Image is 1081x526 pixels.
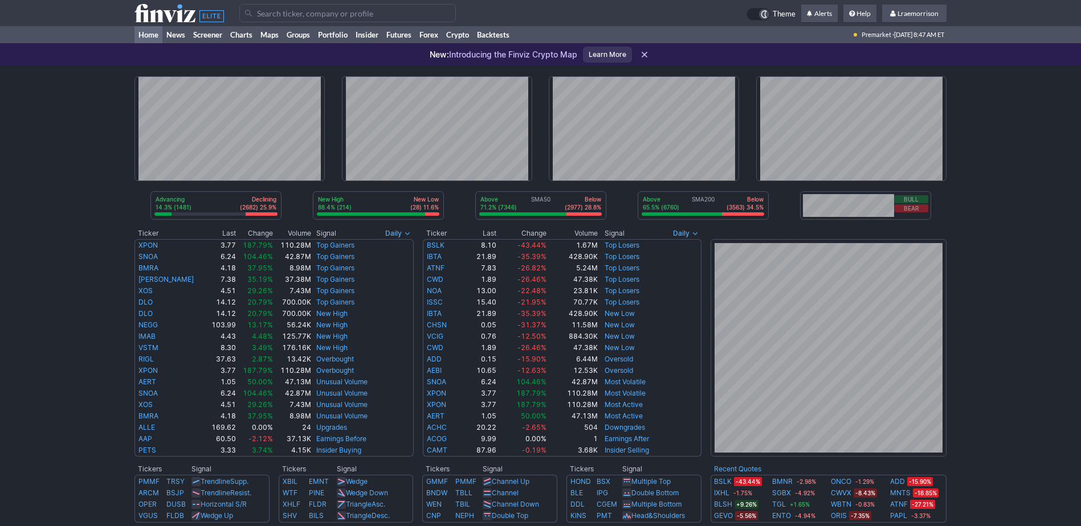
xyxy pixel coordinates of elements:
[714,476,732,487] a: BSLK
[316,309,348,318] a: New High
[274,262,312,274] td: 8.98M
[714,487,729,499] a: IXHL
[772,499,786,510] a: TGL
[843,5,876,23] a: Help
[138,389,158,397] a: SNOA
[565,203,601,211] p: (2977) 28.8%
[138,477,160,486] a: PMMF
[631,488,679,497] a: Double Bottom
[547,285,598,297] td: 23.81K
[236,228,274,239] th: Change
[427,252,442,261] a: IBTA
[240,203,276,211] p: (2682) 25.9%
[189,26,226,43] a: Screener
[605,241,639,249] a: Top Losers
[463,274,496,285] td: 1.89
[206,239,236,251] td: 3.77
[427,446,447,454] a: CAMT
[427,366,442,375] a: AEBI
[206,342,236,354] td: 8.30
[206,262,236,274] td: 4.18
[316,412,368,420] a: Unusual Volume
[247,286,273,295] span: 29.26%
[316,389,368,397] a: Unusual Volume
[283,477,297,486] a: XBIL
[517,309,546,318] span: -35.39%
[480,203,517,211] p: 71.2% (7346)
[138,320,158,329] a: NEGG
[372,511,390,520] span: Desc.
[473,26,513,43] a: Backtests
[427,400,446,409] a: XPON
[274,365,312,376] td: 110.28M
[517,320,546,329] span: -31.37%
[247,377,273,386] span: 50.00%
[166,477,185,486] a: TRSY
[206,297,236,308] td: 14.12
[309,500,327,508] a: FLDR
[492,511,528,520] a: Double Top
[427,343,443,352] a: CWD
[463,331,496,342] td: 0.76
[463,285,496,297] td: 13.00
[316,377,368,386] a: Unusual Volume
[605,343,635,352] a: New Low
[427,275,443,283] a: CWD
[316,343,348,352] a: New High
[427,434,447,443] a: ACOG
[239,4,456,22] input: Search
[605,264,639,272] a: Top Losers
[772,510,791,521] a: ENTO
[274,342,312,354] td: 176.16K
[138,434,152,443] a: AAP
[243,241,273,249] span: 187.79%
[547,274,598,285] td: 47.38K
[138,275,194,283] a: [PERSON_NAME]
[605,355,633,363] a: Oversold
[316,264,354,272] a: Top Gainers
[206,354,236,365] td: 37.63
[492,488,519,497] a: Channel
[427,264,444,272] a: ATNF
[206,365,236,376] td: 3.77
[226,26,256,43] a: Charts
[247,264,273,272] span: 37.95%
[352,26,382,43] a: Insider
[831,476,851,487] a: ONCO
[831,499,851,510] a: WBTN
[426,511,441,520] a: CNP
[463,308,496,319] td: 21.89
[570,488,583,497] a: BLE
[492,500,539,508] a: Channel Down
[427,332,443,340] a: VCIG
[138,343,158,352] a: VSTM
[605,298,639,306] a: Top Losers
[631,511,685,520] a: Head&Shoulders
[831,510,847,521] a: ORIS
[206,228,236,239] th: Last
[274,308,312,319] td: 700.00K
[206,274,236,285] td: 7.38
[201,488,230,497] span: Trendline
[382,228,414,239] button: Signals interval
[517,332,546,340] span: -12.50%
[547,262,598,274] td: 5.24M
[517,343,546,352] span: -26.46%
[597,500,617,508] a: CGEM
[547,239,598,251] td: 1.67M
[547,251,598,262] td: 428.90K
[201,488,251,497] a: TrendlineResist.
[547,354,598,365] td: 6.44M
[283,488,297,497] a: WTF
[631,500,682,508] a: Multiple Bottom
[890,476,905,487] a: ADD
[138,264,158,272] a: BMRA
[463,388,496,399] td: 3.77
[427,241,444,249] a: BSLK
[138,412,158,420] a: BMRA
[455,511,474,520] a: NEPH
[316,320,348,329] a: New High
[316,252,354,261] a: Top Gainers
[206,399,236,410] td: 4.51
[138,298,153,306] a: DLO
